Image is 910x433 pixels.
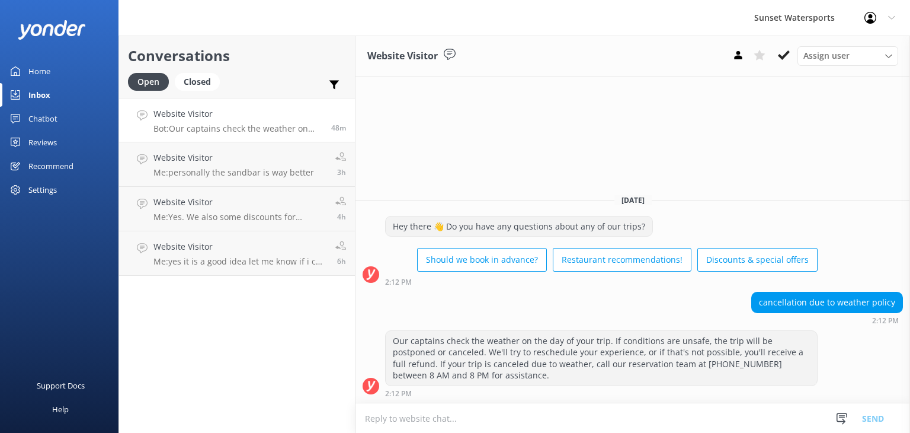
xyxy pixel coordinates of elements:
a: Website VisitorBot:Our captains check the weather on the day of your trip. If conditions are unsa... [119,98,355,142]
a: Website VisitorMe:personally the sandbar is way better3h [119,142,355,187]
div: Reviews [28,130,57,154]
div: Aug 29 2025 01:12pm (UTC -05:00) America/Cancun [385,278,818,286]
span: Aug 29 2025 07:13am (UTC -05:00) America/Cancun [337,256,346,266]
a: Closed [175,75,226,88]
div: Home [28,59,50,83]
h2: Conversations [128,44,346,67]
h3: Website Visitor [367,49,438,64]
strong: 2:12 PM [385,390,412,397]
div: Inbox [28,83,50,107]
div: Our captains check the weather on the day of your trip. If conditions are unsafe, the trip will b... [386,331,817,386]
h4: Website Visitor [153,107,322,120]
span: Aug 29 2025 01:12pm (UTC -05:00) America/Cancun [331,123,346,133]
button: Restaurant recommendations! [553,248,691,272]
div: Closed [175,73,220,91]
p: Me: yes it is a good idea let me know if i can be of any help deciding which trip [153,256,326,267]
a: Open [128,75,175,88]
h4: Website Visitor [153,151,314,164]
p: Me: Yes. We also some discounts for September. When will you be in [GEOGRAPHIC_DATA]? [153,212,326,222]
div: Aug 29 2025 01:12pm (UTC -05:00) America/Cancun [751,316,903,324]
a: Website VisitorMe:yes it is a good idea let me know if i can be of any help deciding which trip6h [119,231,355,276]
h4: Website Visitor [153,240,326,253]
span: Aug 29 2025 09:37am (UTC -05:00) America/Cancun [337,212,346,222]
div: Aug 29 2025 01:12pm (UTC -05:00) America/Cancun [385,389,818,397]
img: yonder-white-logo.png [18,20,86,40]
div: Hey there 👋 Do you have any questions about any of our trips? [386,216,652,237]
span: Assign user [803,49,850,62]
p: Me: personally the sandbar is way better [153,167,314,178]
div: Open [128,73,169,91]
span: Aug 29 2025 10:56am (UTC -05:00) America/Cancun [337,167,346,177]
button: Should we book in advance? [417,248,547,272]
div: Chatbot [28,107,57,130]
div: cancellation due to weather policy [752,292,902,313]
button: Discounts & special offers [697,248,818,272]
h4: Website Visitor [153,196,326,209]
div: Settings [28,178,57,202]
span: [DATE] [614,195,652,205]
strong: 2:12 PM [385,279,412,286]
div: Support Docs [37,374,85,397]
a: Website VisitorMe:Yes. We also some discounts for September. When will you be in [GEOGRAPHIC_DATA... [119,187,355,231]
div: Recommend [28,154,73,178]
div: Assign User [797,46,898,65]
p: Bot: Our captains check the weather on the day of your trip. If conditions are unsafe, the trip w... [153,123,322,134]
strong: 2:12 PM [872,317,899,324]
div: Help [52,397,69,421]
